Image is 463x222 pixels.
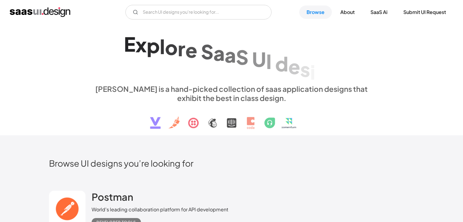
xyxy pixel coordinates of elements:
div: s [300,57,310,81]
a: SaaS Ai [363,5,395,19]
div: S [236,45,248,69]
div: o [165,36,178,59]
div: i [310,61,315,84]
h2: Browse UI designs you’re looking for [49,158,414,168]
a: About [333,5,362,19]
a: Submit UI Request [396,5,453,19]
div: World's leading collaboration platform for API development [92,206,228,213]
div: [PERSON_NAME] is a hand-picked collection of saas application designs that exhibit the best in cl... [92,84,372,102]
div: d [275,52,288,75]
div: I [266,50,272,73]
div: e [185,38,197,62]
a: Postman [92,191,133,206]
div: x [135,33,147,56]
div: a [225,43,236,67]
div: a [213,41,225,65]
div: r [178,37,185,60]
div: p [147,34,160,57]
div: l [160,35,165,58]
a: Browse [299,5,332,19]
a: home [10,7,70,17]
h1: Explore SaaS UI design patterns & interactions. [92,31,372,78]
form: Email Form [125,5,272,19]
img: text, icon, saas logo [139,102,324,134]
input: Search UI designs you're looking for... [125,5,272,19]
div: S [201,40,213,63]
div: E [124,32,135,56]
h2: Postman [92,191,133,203]
div: U [252,47,266,71]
